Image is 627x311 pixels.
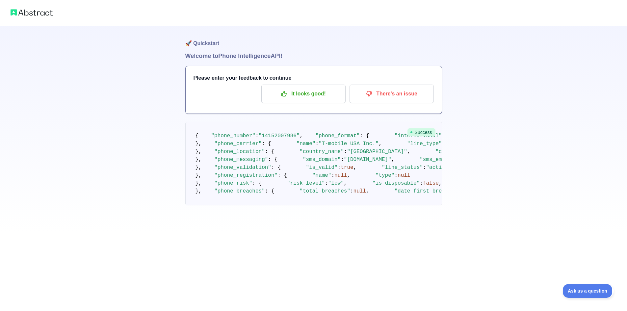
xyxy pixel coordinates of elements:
span: "phone_breaches" [214,188,265,194]
span: "sms_email" [420,157,455,163]
span: : { [262,141,271,147]
span: "phone_format" [315,133,359,139]
h3: Please enter your feedback to continue [194,74,434,82]
span: "date_first_breached" [394,188,461,194]
span: "international" [394,133,442,139]
button: There's an issue [350,85,434,103]
span: : [338,165,341,170]
span: : [344,149,347,155]
span: , [407,149,410,155]
span: "phone_risk" [214,180,252,186]
iframe: Toggle Customer Support [563,284,614,298]
button: It looks good! [261,85,346,103]
span: "line_type" [407,141,442,147]
span: : { [271,165,281,170]
span: "phone_location" [214,149,265,155]
span: "is_valid" [306,165,338,170]
span: "phone_messaging" [214,157,268,163]
span: , [439,180,442,186]
span: null [398,172,410,178]
span: "country_code" [435,149,480,155]
span: Success [407,128,435,136]
span: "name" [297,141,316,147]
span: "total_breaches" [300,188,350,194]
span: "sms_domain" [303,157,341,163]
span: "phone_validation" [214,165,271,170]
span: : [331,172,334,178]
span: "type" [376,172,395,178]
span: , [391,157,395,163]
span: , [379,141,382,147]
span: : [255,133,259,139]
span: "phone_carrier" [214,141,262,147]
span: "is_disposable" [372,180,420,186]
span: "country_name" [300,149,344,155]
span: : [315,141,319,147]
span: , [366,188,369,194]
span: , [353,165,357,170]
span: "14152007986" [259,133,300,139]
span: { [196,133,199,139]
img: Abstract logo [11,8,53,17]
p: It looks good! [266,88,341,99]
span: "line_status" [382,165,423,170]
span: "T-mobile USA Inc." [319,141,379,147]
h1: Welcome to Phone Intelligence API! [185,51,442,61]
span: "phone_number" [211,133,255,139]
span: : { [360,133,369,139]
p: There's an issue [354,88,429,99]
span: : { [265,149,274,155]
span: "[GEOGRAPHIC_DATA]" [347,149,407,155]
h1: 🚀 Quickstart [185,26,442,51]
span: null [353,188,366,194]
span: "name" [312,172,331,178]
span: : [394,172,398,178]
span: , [347,172,350,178]
span: : [423,165,426,170]
span: "[DOMAIN_NAME]" [344,157,391,163]
span: false [423,180,439,186]
span: : [350,188,353,194]
span: "low" [328,180,344,186]
span: : { [277,172,287,178]
span: , [344,180,347,186]
span: : [420,180,423,186]
span: true [341,165,353,170]
span: : [325,180,328,186]
span: , [300,133,303,139]
span: : { [268,157,277,163]
span: : { [252,180,262,186]
span: "risk_level" [287,180,325,186]
span: : [341,157,344,163]
span: null [334,172,347,178]
span: "phone_registration" [214,172,277,178]
span: "active" [426,165,451,170]
span: : { [265,188,274,194]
